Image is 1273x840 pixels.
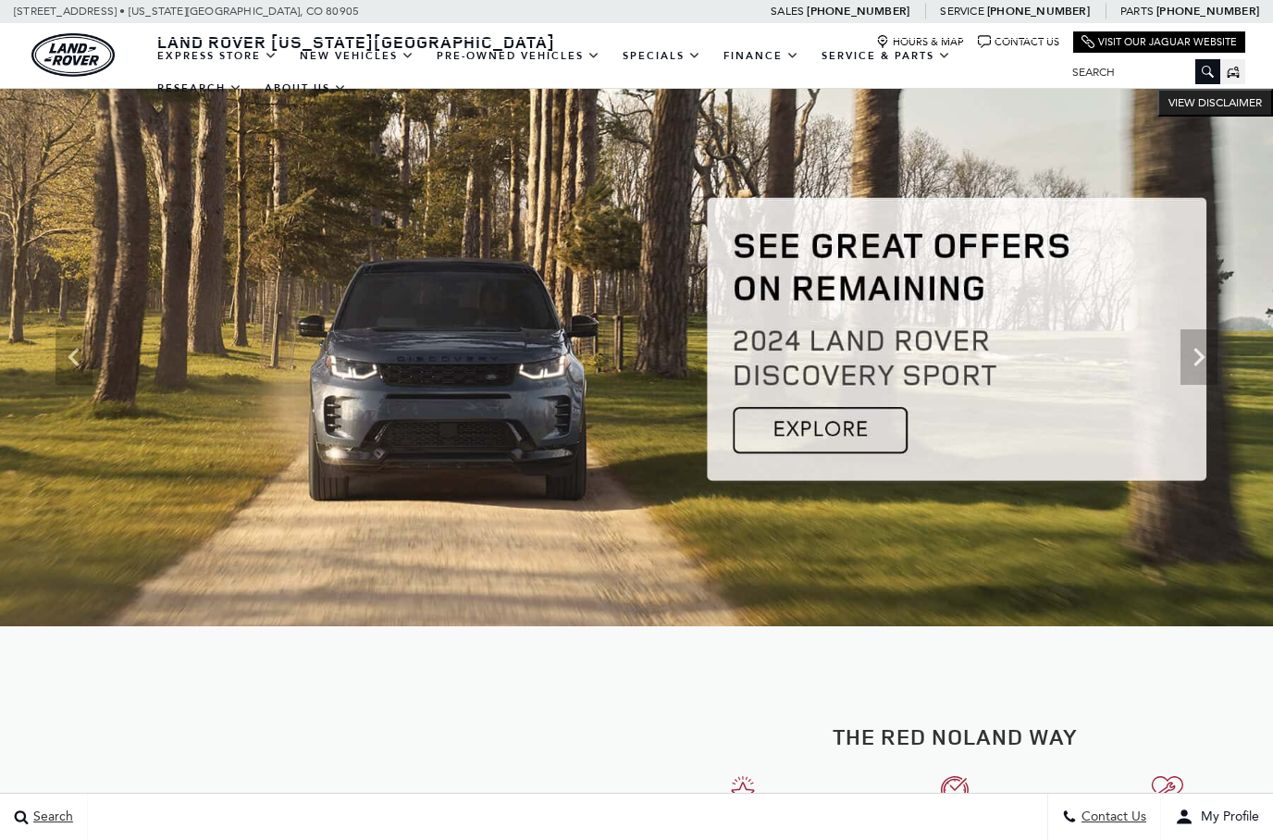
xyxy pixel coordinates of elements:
span: Service [940,5,983,18]
a: EXPRESS STORE [146,40,289,72]
button: user-profile-menu [1161,794,1273,840]
img: Land Rover [31,33,115,77]
a: Land Rover [US_STATE][GEOGRAPHIC_DATA] [146,31,566,53]
span: Search [29,809,73,825]
a: Visit Our Jaguar Website [1081,35,1237,49]
a: [PHONE_NUMBER] [807,4,909,19]
button: VIEW DISCLAIMER [1157,89,1273,117]
a: New Vehicles [289,40,426,72]
a: About Us [253,72,358,105]
span: Contact Us [1077,809,1146,825]
a: Hours & Map [876,35,964,49]
nav: Main Navigation [146,40,1058,105]
a: Specials [612,40,712,72]
a: [PHONE_NUMBER] [987,4,1090,19]
a: [PHONE_NUMBER] [1156,4,1259,19]
h2: The Red Noland Way [650,724,1259,748]
a: Research [146,72,253,105]
a: [STREET_ADDRESS] • [US_STATE][GEOGRAPHIC_DATA], CO 80905 [14,5,359,18]
a: Finance [712,40,810,72]
span: Parts [1120,5,1154,18]
span: Land Rover [US_STATE][GEOGRAPHIC_DATA] [157,31,555,53]
span: Sales [771,5,804,18]
a: Service & Parts [810,40,962,72]
a: Pre-Owned Vehicles [426,40,612,72]
a: land-rover [31,33,115,77]
span: VIEW DISCLAIMER [1168,95,1262,110]
input: Search [1058,61,1220,83]
a: Contact Us [978,35,1059,49]
span: My Profile [1193,809,1259,825]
